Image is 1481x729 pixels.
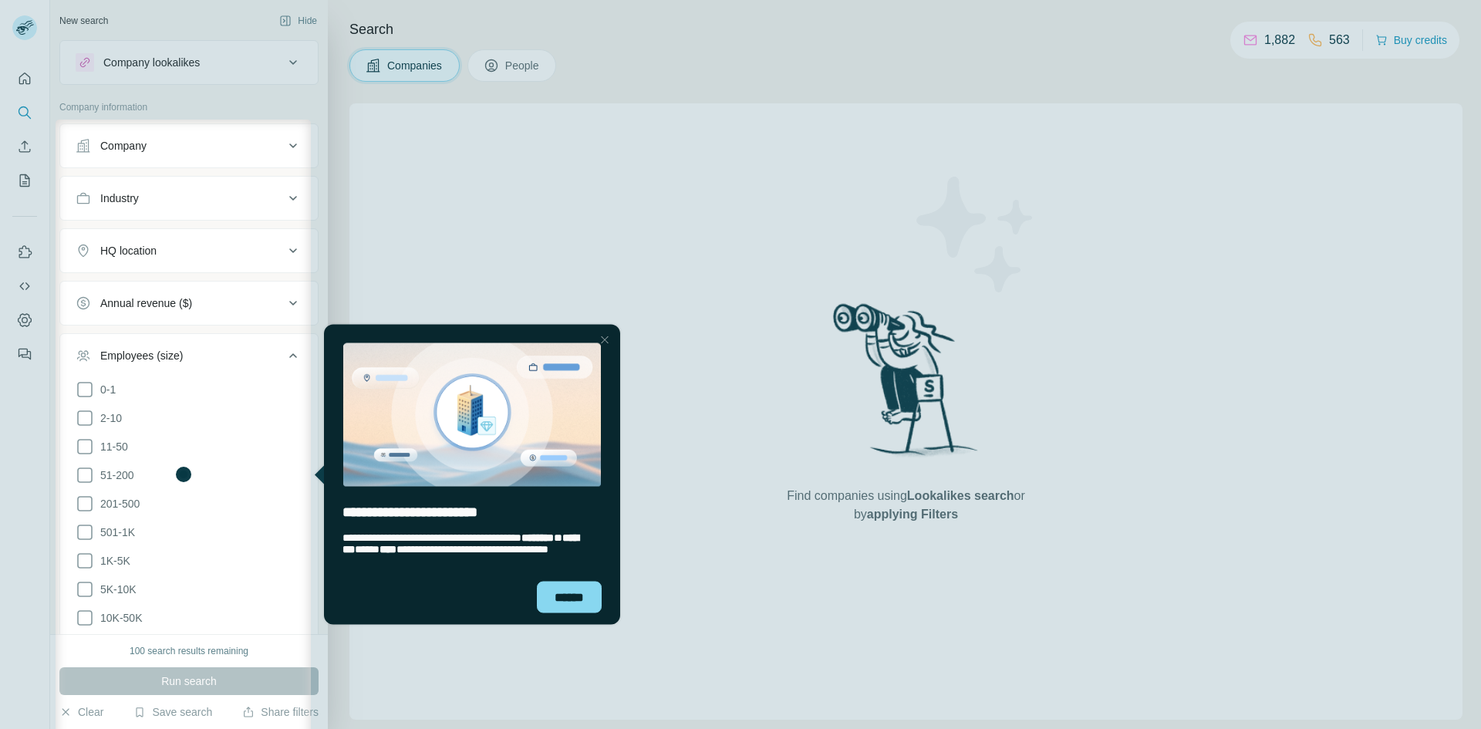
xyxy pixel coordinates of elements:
[60,127,318,164] button: Company
[100,295,192,311] div: Annual revenue ($)
[94,496,140,511] span: 201-500
[94,439,128,454] span: 11-50
[94,582,137,597] span: 5K-10K
[94,525,135,540] span: 501-1K
[60,232,318,269] button: HQ location
[311,322,623,628] iframe: Tooltip
[133,704,212,720] button: Save search
[60,180,318,217] button: Industry
[100,191,139,206] div: Industry
[94,410,122,426] span: 2-10
[100,243,157,258] div: HQ location
[100,138,147,154] div: Company
[60,285,318,322] button: Annual revenue ($)
[100,348,183,363] div: Employees (size)
[94,610,142,626] span: 10K-50K
[59,704,103,720] button: Clear
[242,704,319,720] button: Share filters
[130,644,248,658] div: 100 search results remaining
[94,467,134,483] span: 51-200
[94,553,130,569] span: 1K-5K
[60,337,318,380] button: Employees (size)
[94,382,116,397] span: 0-1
